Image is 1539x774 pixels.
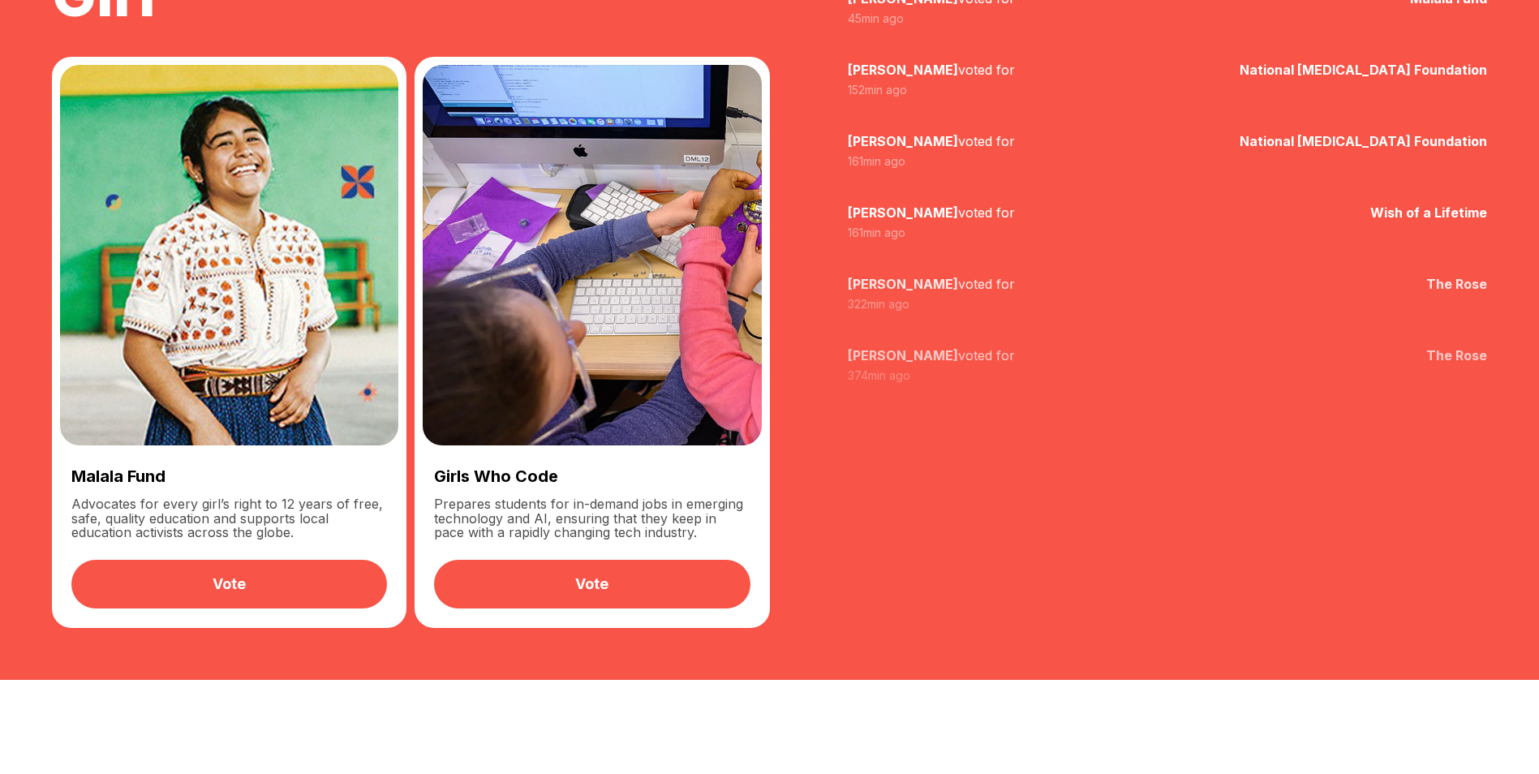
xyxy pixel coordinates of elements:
img: Girls Who Code [423,65,761,445]
a: Vote [434,560,750,608]
span: 45 min ago [848,11,904,25]
strong: National [MEDICAL_DATA] Foundation [1240,62,1487,78]
h3: Girls Who Code [434,465,750,488]
h3: Malala Fund [71,465,387,488]
div: voted for [848,203,1015,242]
strong: Wish of a Lifetime [1370,204,1487,221]
strong: National [MEDICAL_DATA] Foundation [1240,133,1487,149]
strong: [PERSON_NAME] [848,204,958,221]
strong: [PERSON_NAME] [848,133,958,149]
strong: [PERSON_NAME] [848,62,958,78]
div: voted for [848,60,1015,99]
p: Prepares students for in-demand jobs in emerging technology and AI, ensuring that they keep in pa... [434,497,750,540]
p: Advocates for every girl’s right to 12 years of free, safe, quality education and supports local ... [71,497,387,540]
img: Malala Fund [60,65,398,445]
span: 152 min ago [848,83,907,97]
a: Vote [71,560,387,608]
span: 161 min ago [848,154,905,168]
div: voted for [848,131,1015,170]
